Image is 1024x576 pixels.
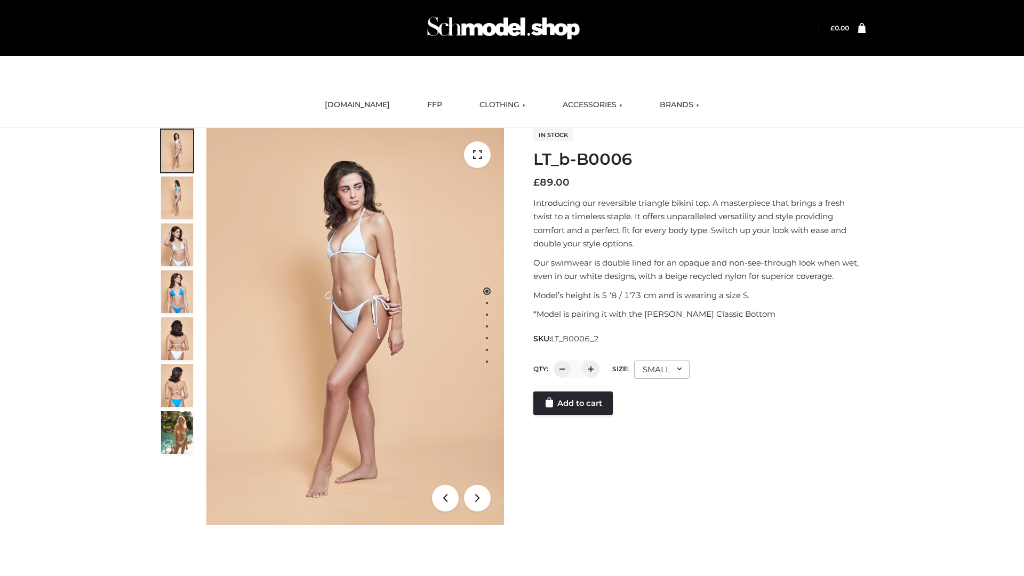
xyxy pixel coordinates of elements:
[161,177,193,219] img: ArielClassicBikiniTop_CloudNine_AzureSky_OW114ECO_2-scaled.jpg
[423,7,583,49] img: Schmodel Admin 964
[161,317,193,360] img: ArielClassicBikiniTop_CloudNine_AzureSky_OW114ECO_7-scaled.jpg
[533,129,573,141] span: In stock
[471,93,533,117] a: CLOTHING
[555,93,630,117] a: ACCESSORIES
[533,391,613,415] a: Add to cart
[317,93,398,117] a: [DOMAIN_NAME]
[533,150,866,169] h1: LT_b-B0006
[161,411,193,454] img: Arieltop_CloudNine_AzureSky2.jpg
[533,256,866,283] p: Our swimwear is double lined for an opaque and non-see-through look when wet, even in our white d...
[634,361,690,379] div: SMALL
[830,24,849,32] a: £0.00
[419,93,450,117] a: FFP
[551,334,599,343] span: LT_B0006_2
[533,289,866,302] p: Model’s height is 5 ‘8 / 173 cm and is wearing a size S.
[161,130,193,172] img: ArielClassicBikiniTop_CloudNine_AzureSky_OW114ECO_1-scaled.jpg
[830,24,849,32] bdi: 0.00
[652,93,707,117] a: BRANDS
[612,365,629,373] label: Size:
[161,223,193,266] img: ArielClassicBikiniTop_CloudNine_AzureSky_OW114ECO_3-scaled.jpg
[830,24,835,32] span: £
[533,177,570,188] bdi: 89.00
[206,128,504,525] img: LT_b-B0006
[533,365,548,373] label: QTY:
[533,196,866,251] p: Introducing our reversible triangle bikini top. A masterpiece that brings a fresh twist to a time...
[533,177,540,188] span: £
[161,364,193,407] img: ArielClassicBikiniTop_CloudNine_AzureSky_OW114ECO_8-scaled.jpg
[533,307,866,321] p: *Model is pairing it with the [PERSON_NAME] Classic Bottom
[533,332,600,345] span: SKU:
[161,270,193,313] img: ArielClassicBikiniTop_CloudNine_AzureSky_OW114ECO_4-scaled.jpg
